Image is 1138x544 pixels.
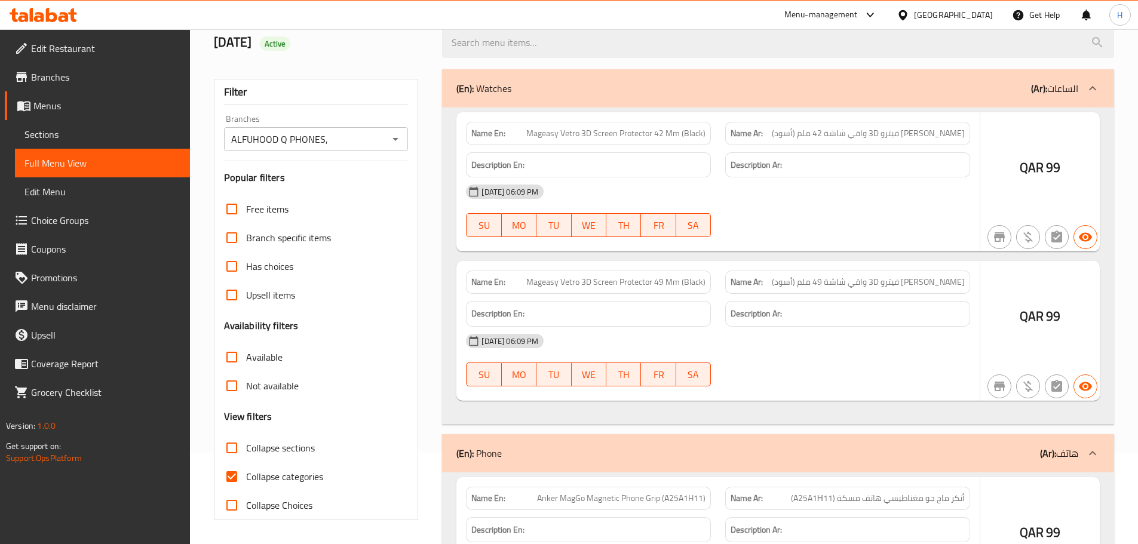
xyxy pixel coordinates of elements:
[5,378,190,407] a: Grocery Checklist
[31,299,180,314] span: Menu disclaimer
[731,127,763,140] strong: Name Ar:
[1073,225,1097,249] button: Available
[507,217,532,234] span: MO
[442,107,1114,425] div: (En): Watches(Ar):الساعات
[471,127,505,140] strong: Name En:
[246,259,293,273] span: Has choices
[611,217,636,234] span: TH
[466,213,501,237] button: SU
[731,276,763,288] strong: Name Ar:
[987,374,1011,398] button: Not branch specific item
[224,319,299,333] h3: Availability filters
[37,418,56,434] span: 1.0.0
[1040,444,1056,462] b: (Ar):
[731,523,782,537] strong: Description Ar:
[387,131,404,147] button: Open
[541,217,566,234] span: TU
[1020,521,1044,544] span: QAR
[477,186,543,198] span: [DATE] 06:09 PM
[442,69,1114,107] div: (En): Watches(Ar):الساعات
[214,33,428,51] h2: [DATE]
[5,91,190,120] a: Menus
[1020,305,1044,328] span: QAR
[1045,374,1069,398] button: Not has choices
[31,41,180,56] span: Edit Restaurant
[772,127,965,140] span: [PERSON_NAME] فيترو 3D واقي شاشة 42 ملم (أسود)
[456,446,502,460] p: Phone
[224,171,409,185] h3: Popular filters
[471,492,505,505] strong: Name En:
[471,306,524,321] strong: Description En:
[1031,79,1047,97] b: (Ar):
[466,362,501,386] button: SU
[246,230,331,245] span: Branch specific items
[1020,156,1044,179] span: QAR
[676,213,711,237] button: SA
[676,362,711,386] button: SA
[606,213,641,237] button: TH
[5,321,190,349] a: Upsell
[5,292,190,321] a: Menu disclaimer
[784,8,858,22] div: Menu-management
[260,36,291,51] div: Active
[5,63,190,91] a: Branches
[1073,374,1097,398] button: Available
[15,149,190,177] a: Full Menu View
[526,276,706,288] span: Mageasy Vetro 3D Screen Protector 49 Mm (Black)
[1040,446,1078,460] p: هاتف
[224,410,272,423] h3: View filters
[572,213,606,237] button: WE
[246,350,283,364] span: Available
[15,120,190,149] a: Sections
[641,213,676,237] button: FR
[1045,225,1069,249] button: Not has choices
[246,288,295,302] span: Upsell items
[6,418,35,434] span: Version:
[1031,81,1078,96] p: الساعات
[1016,225,1040,249] button: Purchased item
[1046,305,1060,328] span: 99
[507,366,532,383] span: MO
[576,366,602,383] span: WE
[31,328,180,342] span: Upsell
[731,306,782,321] strong: Description Ar:
[731,158,782,173] strong: Description Ar:
[5,235,190,263] a: Coupons
[471,217,496,234] span: SU
[536,213,571,237] button: TU
[611,366,636,383] span: TH
[24,185,180,199] span: Edit Menu
[33,99,180,113] span: Menus
[477,336,543,347] span: [DATE] 06:09 PM
[576,217,602,234] span: WE
[31,271,180,285] span: Promotions
[914,8,993,21] div: [GEOGRAPHIC_DATA]
[31,70,180,84] span: Branches
[1016,374,1040,398] button: Purchased item
[572,362,606,386] button: WE
[646,366,671,383] span: FR
[24,156,180,170] span: Full Menu View
[606,362,641,386] button: TH
[5,34,190,63] a: Edit Restaurant
[31,213,180,228] span: Choice Groups
[246,498,312,512] span: Collapse Choices
[791,492,965,505] span: أنكر ماج جو مغناطيسي هاتف مسكة (A25A1Η11)
[502,362,536,386] button: MO
[471,158,524,173] strong: Description En:
[5,263,190,292] a: Promotions
[537,492,706,505] span: Anker MagGo Magnetic Phone Grip (A25A1H11)
[260,38,291,50] span: Active
[1046,521,1060,544] span: 99
[24,127,180,142] span: Sections
[471,366,496,383] span: SU
[681,217,706,234] span: SA
[5,349,190,378] a: Coverage Report
[442,434,1114,472] div: (En): Phone(Ar):هاتف
[646,217,671,234] span: FR
[5,206,190,235] a: Choice Groups
[536,362,571,386] button: TU
[541,366,566,383] span: TU
[471,523,524,537] strong: Description En:
[471,276,505,288] strong: Name En:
